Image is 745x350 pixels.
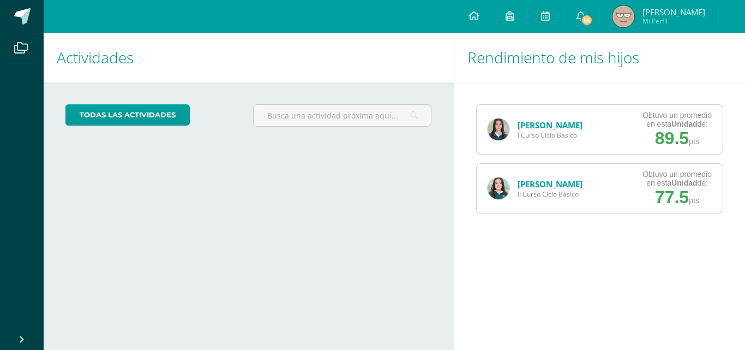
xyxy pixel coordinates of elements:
[467,33,732,82] h1: Rendimiento de mis hijos
[518,179,582,189] a: [PERSON_NAME]
[655,187,689,207] span: 77.5
[642,16,705,26] span: Mi Perfil
[581,14,593,26] span: 55
[254,105,431,126] input: Busca una actividad próxima aquí...
[655,128,689,148] span: 89.5
[518,120,582,130] a: [PERSON_NAME]
[65,104,190,126] a: todas las Actividades
[671,120,697,128] strong: Unidad
[642,7,705,17] span: [PERSON_NAME]
[642,111,712,128] div: Obtuvo un promedio en esta de:
[689,137,699,146] span: pts
[518,130,582,140] span: I Curso Ciclo Básico
[488,177,509,199] img: 497ac49d248c2a742f68cf6a45e1cc64.png
[689,196,699,205] span: pts
[642,170,712,187] div: Obtuvo un promedio en esta de:
[671,179,697,187] strong: Unidad
[612,5,634,27] img: 9c98bbe379099fee322dc40a884c11d7.png
[488,118,509,140] img: f388a88ce59ec31396b40329f59be8fc.png
[518,189,582,199] span: II Curso Ciclo Básico
[57,33,441,82] h1: Actividades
